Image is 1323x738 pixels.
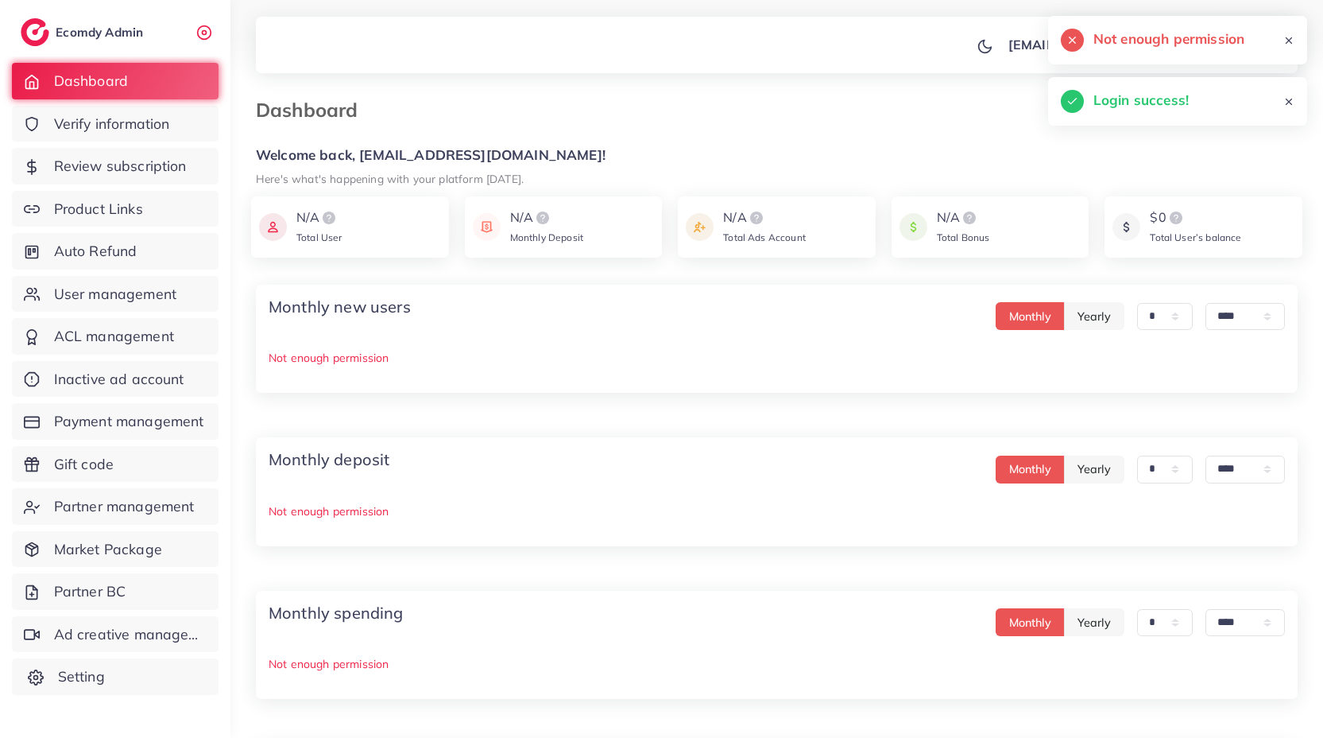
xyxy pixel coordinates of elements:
[510,231,583,243] span: Monthly Deposit
[1150,231,1241,243] span: Total User’s balance
[12,276,219,313] a: User management
[319,208,338,227] img: logo
[12,573,219,610] a: Partner BC
[296,208,342,227] div: N/A
[269,348,1285,367] p: Not enough permission
[12,318,219,355] a: ACL management
[269,297,411,317] h4: Monthly new users
[269,502,1285,521] p: Not enough permission
[12,233,219,270] a: Auto Refund
[54,199,143,219] span: Product Links
[686,208,714,246] img: icon payment
[12,403,219,440] a: Payment management
[1150,208,1241,227] div: $0
[54,454,114,475] span: Gift code
[937,231,990,243] span: Total Bonus
[269,450,389,469] h4: Monthly deposit
[54,156,187,177] span: Review subscription
[1166,208,1186,227] img: logo
[937,208,990,227] div: N/A
[473,208,501,246] img: icon payment
[12,658,219,695] a: Setting
[256,172,524,185] small: Here's what's happening with your platform [DATE].
[54,539,162,560] span: Market Package
[723,231,806,243] span: Total Ads Account
[54,284,176,305] span: User management
[296,231,342,243] span: Total User
[1093,29,1244,49] h5: Not enough permission
[1064,608,1124,636] button: Yearly
[269,654,1285,674] p: Not enough permission
[899,208,927,246] img: icon payment
[259,208,287,246] img: icon payment
[12,446,219,483] a: Gift code
[58,666,105,687] span: Setting
[12,148,219,184] a: Review subscription
[996,608,1065,636] button: Monthly
[54,581,126,602] span: Partner BC
[12,191,219,227] a: Product Links
[269,604,404,623] h4: Monthly spending
[1000,29,1285,60] a: [EMAIL_ADDRESS][DOMAIN_NAME]avatar
[54,241,137,262] span: Auto Refund
[1064,456,1124,484] button: Yearly
[996,456,1065,484] button: Monthly
[12,361,219,398] a: Inactive ad account
[256,147,1298,164] h5: Welcome back, [EMAIL_ADDRESS][DOMAIN_NAME]!
[54,326,174,347] span: ACL management
[54,624,207,645] span: Ad creative management
[747,208,766,227] img: logo
[12,531,219,568] a: Market Package
[21,18,49,46] img: logo
[256,99,370,122] h3: Dashboard
[56,25,147,40] h2: Ecomdy Admin
[12,616,219,653] a: Ad creative management
[533,208,552,227] img: logo
[54,114,170,134] span: Verify information
[54,496,195,517] span: Partner management
[723,208,806,227] div: N/A
[54,71,128,91] span: Dashboard
[12,63,219,99] a: Dashboard
[12,106,219,142] a: Verify information
[1064,302,1124,330] button: Yearly
[1112,208,1140,246] img: icon payment
[12,488,219,525] a: Partner management
[54,411,204,432] span: Payment management
[21,18,147,46] a: logoEcomdy Admin
[1008,35,1236,54] p: [EMAIL_ADDRESS][DOMAIN_NAME]
[960,208,979,227] img: logo
[510,208,583,227] div: N/A
[996,302,1065,330] button: Monthly
[54,369,184,390] span: Inactive ad account
[1093,90,1189,111] h5: Login success!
